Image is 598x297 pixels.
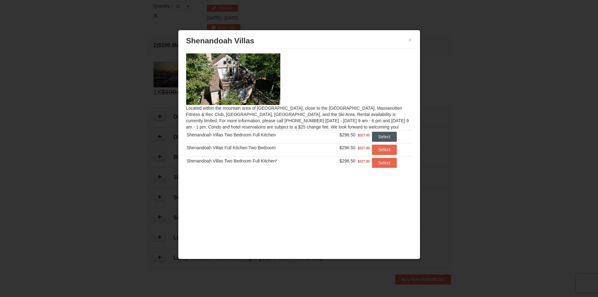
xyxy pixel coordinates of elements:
span: $296.50 [339,132,355,137]
div: Shenandoah Villas Full Kitchen Two Bedroom [187,145,323,151]
img: 19219019-2-e70bf45f.jpg [186,53,280,105]
div: Shenandoah Villas Two Bedroom Full Kitchen* [187,158,323,164]
span: Shenandoah Villas [186,36,254,45]
button: Select [372,158,397,168]
span: $327.00 [358,145,370,151]
span: $296.50 [339,158,355,163]
button: Select [372,145,397,155]
button: × [408,37,412,43]
span: $327.00 [358,158,370,164]
div: Located within the mountain area of [GEOGRAPHIC_DATA], close to the [GEOGRAPHIC_DATA], Massanutte... [181,49,417,180]
span: $296.50 [339,145,355,150]
div: Shenandoah Villas Two Bedroom Full Kitchen [187,132,323,138]
button: Select [372,132,397,142]
span: $327.00 [358,132,370,138]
